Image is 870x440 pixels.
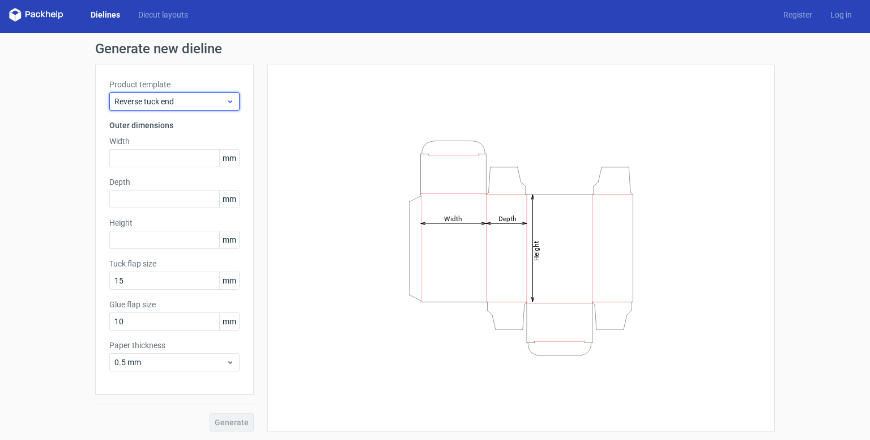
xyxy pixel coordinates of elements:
[109,136,240,147] label: Width
[219,150,239,167] span: mm
[109,299,240,310] label: Glue flap size
[109,79,240,90] label: Product template
[219,272,239,289] span: mm
[109,120,240,131] h3: Outer dimensions
[774,9,821,20] a: Register
[109,258,240,269] label: Tuck flap size
[444,214,462,222] tspan: Width
[114,96,226,107] span: Reverse tuck end
[109,217,240,229] label: Height
[498,214,517,222] tspan: Depth
[219,313,239,330] span: mm
[532,240,540,260] tspan: Height
[219,231,239,248] span: mm
[129,9,197,20] a: Diecut layouts
[82,9,129,20] a: Dielines
[821,9,861,20] a: Log in
[95,42,775,56] h1: Generate new dieline
[109,340,240,351] label: Paper thickness
[219,191,239,208] span: mm
[109,176,240,188] label: Depth
[114,357,226,368] span: 0.5 mm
